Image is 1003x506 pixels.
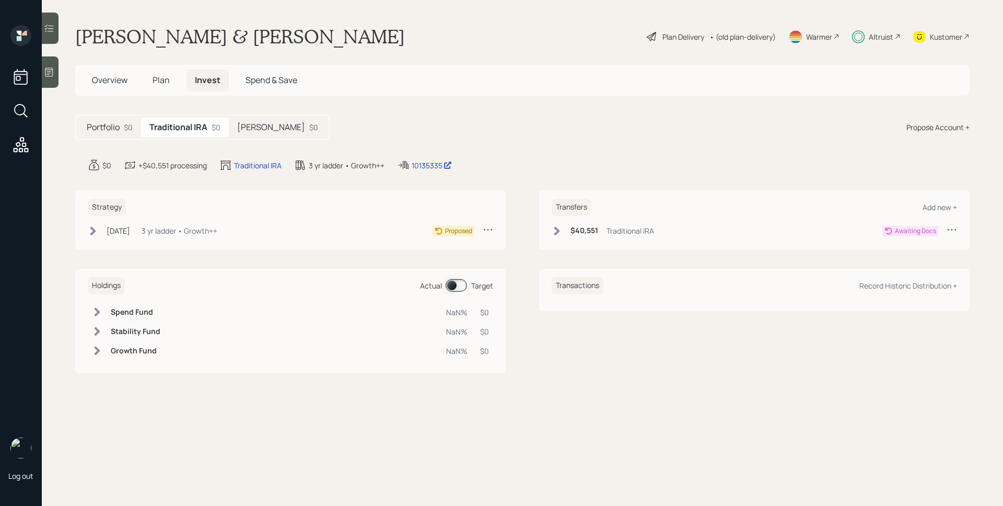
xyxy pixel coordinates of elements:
h5: Portfolio [87,122,120,132]
div: Propose Account + [906,122,970,133]
div: NaN% [446,307,468,318]
div: Altruist [869,31,893,42]
div: Record Historic Distribution + [859,281,957,291]
h5: Traditional IRA [149,122,207,132]
div: Plan Delivery [662,31,704,42]
div: 3 yr ladder • Growth++ [142,225,217,236]
span: Invest [195,74,220,86]
div: +$40,551 processing [138,160,207,171]
h6: Transactions [552,277,603,294]
div: Warmer [806,31,832,42]
h5: [PERSON_NAME] [237,122,305,132]
div: [DATE] [107,225,130,236]
div: • (old plan-delivery) [709,31,776,42]
h6: $40,551 [570,226,598,235]
div: 3 yr ladder • Growth++ [309,160,384,171]
div: Traditional IRA [234,160,282,171]
h1: [PERSON_NAME] & [PERSON_NAME] [75,25,405,48]
div: Log out [8,471,33,481]
h6: Spend Fund [111,308,160,317]
div: NaN% [446,326,468,337]
h6: Stability Fund [111,327,160,336]
div: $0 [480,307,489,318]
img: james-distasi-headshot.png [10,438,31,458]
div: Proposed [445,226,472,236]
h6: Strategy [88,199,126,216]
div: NaN% [446,346,468,356]
div: Traditional IRA [607,225,654,236]
div: Kustomer [930,31,962,42]
div: $0 [124,122,133,133]
div: 10135335 [412,160,452,171]
span: Spend & Save [246,74,297,86]
div: $0 [480,326,489,337]
div: $0 [212,122,220,133]
h6: Growth Fund [111,347,160,355]
div: Awaiting Docs [895,226,936,236]
span: Overview [92,74,127,86]
div: $0 [309,122,318,133]
div: $0 [102,160,111,171]
div: $0 [480,346,489,356]
div: Add new + [923,202,957,212]
div: Actual [420,280,442,291]
h6: Holdings [88,277,125,294]
h6: Transfers [552,199,591,216]
div: Target [471,280,493,291]
span: Plan [153,74,170,86]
